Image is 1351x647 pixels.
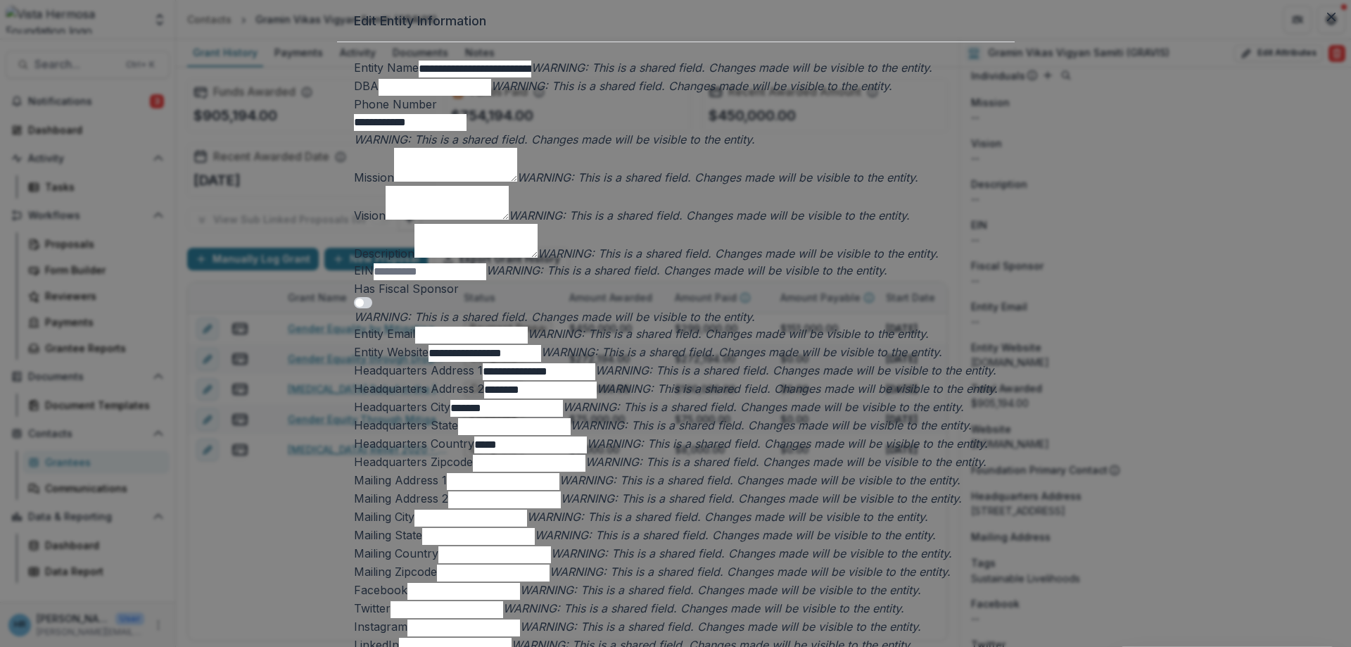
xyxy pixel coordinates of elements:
[354,436,474,451] label: Headquarters Country
[571,418,972,432] i: WARNING: This is a shared field. Changes made will be visible to the entity.
[354,418,458,432] label: Headquarters State
[354,583,407,597] label: Facebook
[354,345,429,359] label: Entity Website
[354,132,755,146] i: WARNING: This is a shared field. Changes made will be visible to the entity.
[491,79,892,93] i: WARNING: This is a shared field. Changes made will be visible to the entity.
[354,400,450,414] label: Headquarters City
[528,327,929,341] i: WARNING: This is a shared field. Changes made will be visible to the entity.
[354,310,755,324] i: WARNING: This is a shared field. Changes made will be visible to the entity.
[551,546,952,560] i: WARNING: This is a shared field. Changes made will be visible to the entity.
[563,400,964,414] i: WARNING: This is a shared field. Changes made will be visible to the entity.
[354,208,386,222] label: Vision
[503,601,904,615] i: WARNING: This is a shared field. Changes made will be visible to the entity.
[486,263,887,277] i: WARNING: This is a shared field. Changes made will be visible to the entity.
[354,620,407,634] label: Instagram
[520,620,921,634] i: WARNING: This is a shared field. Changes made will be visible to the entity.
[531,61,932,75] i: WARNING: This is a shared field. Changes made will be visible to the entity.
[354,79,379,93] label: DBA
[354,97,437,111] label: Phone Number
[354,327,415,341] label: Entity Email
[354,491,448,505] label: Mailing Address 2
[587,436,988,451] i: WARNING: This is a shared field. Changes made will be visible to the entity.
[354,61,419,75] label: Entity Name
[527,510,928,524] i: WARNING: This is a shared field. Changes made will be visible to the entity.
[509,208,910,222] i: WARNING: This is a shared field. Changes made will be visible to the entity.
[541,345,942,359] i: WARNING: This is a shared field. Changes made will be visible to the entity.
[354,565,437,579] label: Mailing Zipcode
[559,473,960,487] i: WARNING: This is a shared field. Changes made will be visible to the entity.
[354,528,422,542] label: Mailing State
[535,528,936,542] i: WARNING: This is a shared field. Changes made will be visible to the entity.
[550,565,951,579] i: WARNING: This is a shared field. Changes made will be visible to the entity.
[561,491,962,505] i: WARNING: This is a shared field. Changes made will be visible to the entity.
[354,170,394,184] label: Mission
[354,363,483,377] label: Headquarters Address 1
[354,246,414,260] label: Description
[354,455,473,469] label: Headquarters Zipcode
[517,170,918,184] i: WARNING: This is a shared field. Changes made will be visible to the entity.
[354,263,374,277] label: EIN
[354,510,414,524] label: Mailing City
[354,282,459,296] label: Has Fiscal Sponsor
[354,601,391,615] label: Twitter
[538,246,939,260] i: WARNING: This is a shared field. Changes made will be visible to the entity.
[595,363,996,377] i: WARNING: This is a shared field. Changes made will be visible to the entity.
[354,473,447,487] label: Mailing Address 1
[354,546,438,560] label: Mailing Country
[1320,6,1343,28] button: Close
[354,382,484,396] label: Headquarters Address 2
[597,382,998,396] i: WARNING: This is a shared field. Changes made will be visible to the entity.
[585,455,987,469] i: WARNING: This is a shared field. Changes made will be visible to the entity.
[520,583,921,597] i: WARNING: This is a shared field. Changes made will be visible to the entity.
